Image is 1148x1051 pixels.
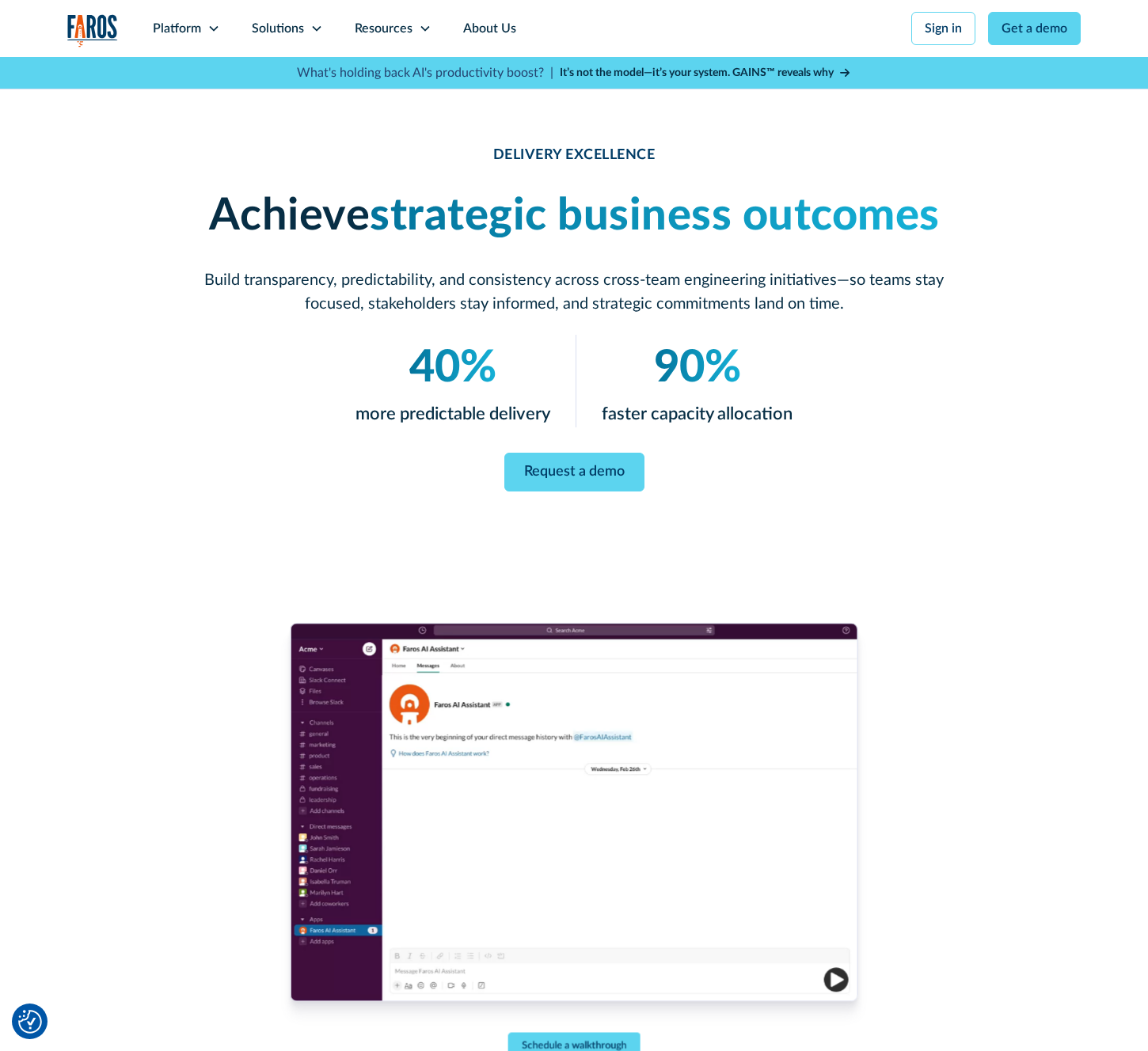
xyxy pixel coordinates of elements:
em: strategic business outcomes [370,194,940,238]
a: Get a demo [988,12,1081,45]
img: Logo of the analytics and reporting company Faros. [67,14,118,47]
a: Request a demo [504,453,644,491]
p: more predictable delivery [355,401,550,427]
img: Revisit consent button [18,1010,42,1034]
button: Cookie Settings [18,1010,42,1034]
div: Resources [355,19,412,38]
strong: DELIVERY EXCELLENCE [493,148,656,162]
p: faster capacity allocation [602,401,793,427]
strong: Achieve [209,194,371,238]
em: 40% [409,346,496,390]
img: Play video [824,967,849,992]
div: Solutions [252,19,304,38]
strong: It’s not the model—it’s your system. GAINS™ reveals why [560,67,834,78]
a: home [67,14,118,47]
div: Platform [153,19,201,38]
a: It’s not the model—it’s your system. GAINS™ reveals why [560,65,851,82]
a: Sign in [911,12,975,45]
p: Build transparency, predictability, and consistency across cross-team engineering initiatives—so ... [194,268,954,316]
p: What's holding back AI's productivity boost? | [297,63,553,82]
em: 90% [654,346,741,390]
